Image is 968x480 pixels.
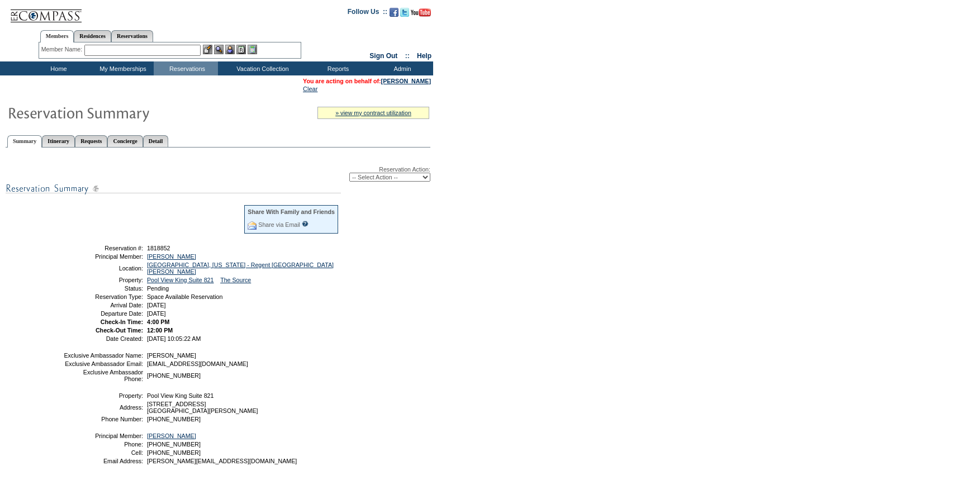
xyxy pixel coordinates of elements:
td: Status: [63,285,143,292]
td: Home [25,61,89,75]
td: Exclusive Ambassador Email: [63,360,143,367]
a: » view my contract utilization [335,110,411,116]
span: [STREET_ADDRESS] [GEOGRAPHIC_DATA][PERSON_NAME] [147,401,258,414]
a: Pool View King Suite 821 [147,277,213,283]
img: View [214,45,224,54]
span: [PHONE_NUMBER] [147,416,201,422]
a: Members [40,30,74,42]
span: Space Available Reservation [147,293,222,300]
a: Follow us on Twitter [400,11,409,18]
span: [PHONE_NUMBER] [147,449,201,456]
div: Member Name: [41,45,84,54]
td: Reservations [154,61,218,75]
span: 12:00 PM [147,327,173,334]
td: Address: [63,401,143,414]
strong: Check-Out Time: [96,327,143,334]
a: Residences [74,30,111,42]
td: Property: [63,392,143,399]
img: b_edit.gif [203,45,212,54]
span: [PERSON_NAME] [147,352,196,359]
td: Phone Number: [63,416,143,422]
a: The Source [220,277,251,283]
td: Phone: [63,441,143,448]
td: Reports [305,61,369,75]
td: Follow Us :: [348,7,387,20]
td: Principal Member: [63,253,143,260]
a: Summary [7,135,42,148]
span: 4:00 PM [147,319,169,325]
img: Reservaton Summary [7,101,231,123]
strong: Check-In Time: [101,319,143,325]
a: Share via Email [258,221,300,228]
span: :: [405,52,410,60]
a: Sign Out [369,52,397,60]
td: Principal Member: [63,433,143,439]
img: Subscribe to our YouTube Channel [411,8,431,17]
td: Exclusive Ambassador Name: [63,352,143,359]
span: [PHONE_NUMBER] [147,372,201,379]
span: [EMAIL_ADDRESS][DOMAIN_NAME] [147,360,248,367]
td: Reservation Type: [63,293,143,300]
td: Location: [63,262,143,275]
span: You are acting on behalf of: [303,78,431,84]
span: 1818852 [147,245,170,251]
input: What is this? [302,221,309,227]
a: Concierge [107,135,143,147]
span: Pool View King Suite 821 [147,392,213,399]
a: Reservations [111,30,153,42]
td: Departure Date: [63,310,143,317]
span: [PERSON_NAME][EMAIL_ADDRESS][DOMAIN_NAME] [147,458,297,464]
td: Email Address: [63,458,143,464]
img: Reservations [236,45,246,54]
div: Share With Family and Friends [248,208,335,215]
a: [GEOGRAPHIC_DATA], [US_STATE] - Regent [GEOGRAPHIC_DATA][PERSON_NAME] [147,262,334,275]
a: [PERSON_NAME] [381,78,431,84]
td: Vacation Collection [218,61,305,75]
img: subTtlResSummary.gif [6,182,341,196]
td: My Memberships [89,61,154,75]
a: Detail [143,135,169,147]
span: [PHONE_NUMBER] [147,441,201,448]
img: Follow us on Twitter [400,8,409,17]
img: Become our fan on Facebook [390,8,398,17]
a: [PERSON_NAME] [147,253,196,260]
td: Cell: [63,449,143,456]
a: [PERSON_NAME] [147,433,196,439]
a: Itinerary [42,135,75,147]
div: Reservation Action: [6,166,430,182]
span: [DATE] [147,302,166,308]
a: Requests [75,135,107,147]
a: Clear [303,85,317,92]
td: Admin [369,61,433,75]
a: Help [417,52,431,60]
a: Become our fan on Facebook [390,11,398,18]
td: Reservation #: [63,245,143,251]
span: Pending [147,285,169,292]
img: Impersonate [225,45,235,54]
td: Property: [63,277,143,283]
span: [DATE] [147,310,166,317]
td: Exclusive Ambassador Phone: [63,369,143,382]
span: [DATE] 10:05:22 AM [147,335,201,342]
a: Subscribe to our YouTube Channel [411,11,431,18]
td: Date Created: [63,335,143,342]
img: b_calculator.gif [248,45,257,54]
td: Arrival Date: [63,302,143,308]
